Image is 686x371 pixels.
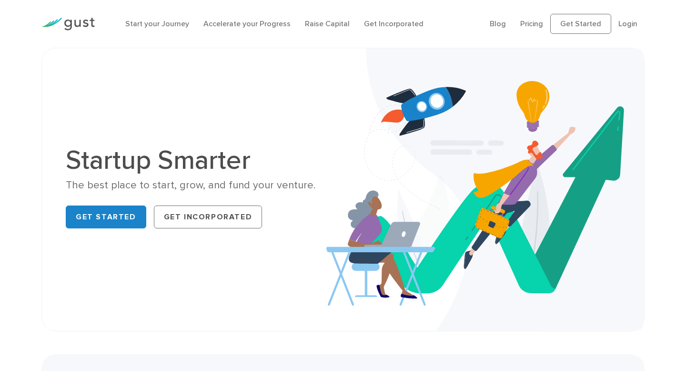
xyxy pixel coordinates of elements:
[520,19,543,28] a: Pricing
[154,206,262,228] a: Get Incorporated
[66,178,336,192] div: The best place to start, grow, and fund your venture.
[41,18,95,31] img: Gust Logo
[203,19,291,28] a: Accelerate your Progress
[364,19,424,28] a: Get Incorporated
[125,19,189,28] a: Start your Journey
[618,19,637,28] a: Login
[66,147,336,174] h1: Startup Smarter
[550,14,611,34] a: Get Started
[66,206,146,228] a: Get Started
[326,48,644,331] img: Startup Smarter Hero
[490,19,506,28] a: Blog
[305,19,350,28] a: Raise Capital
